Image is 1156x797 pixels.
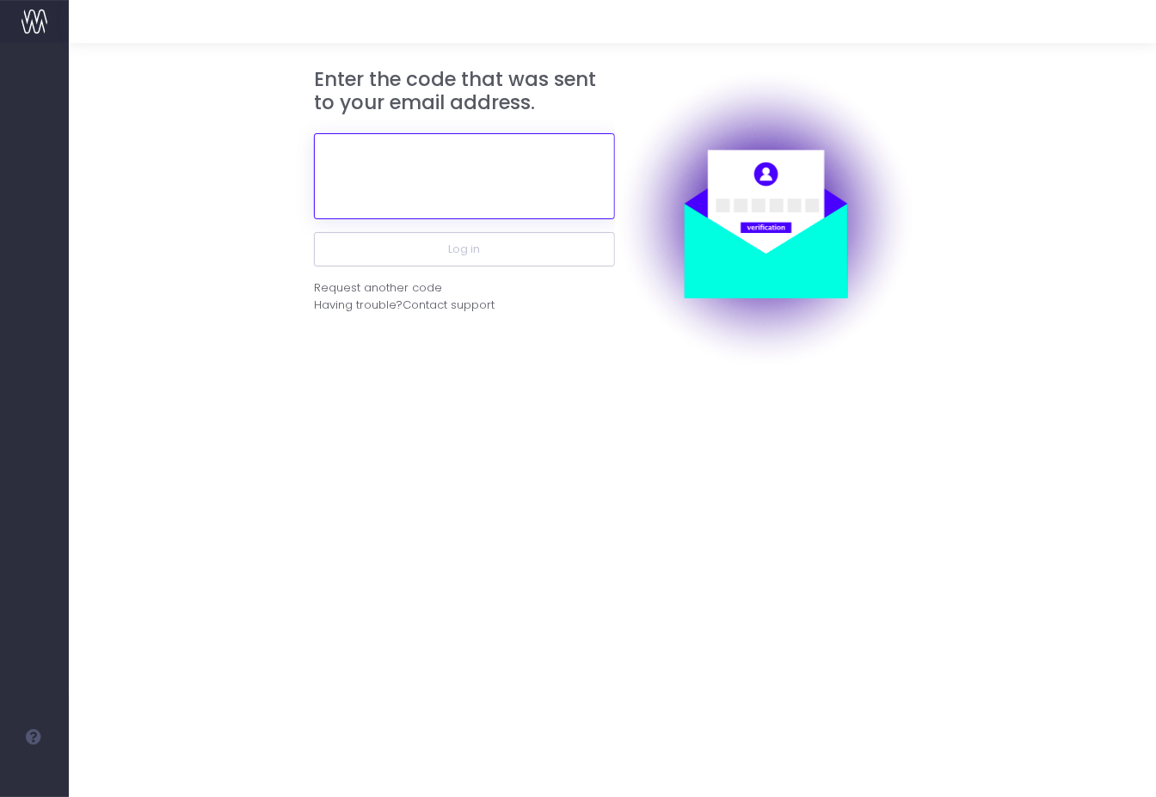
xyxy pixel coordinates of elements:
div: Having trouble? [314,297,615,314]
div: Request another code [314,279,442,297]
span: Contact support [403,297,495,314]
img: auth.png [615,68,916,369]
h3: Enter the code that was sent to your email address. [314,68,615,115]
button: Log in [314,232,615,267]
img: images/default_profile_image.png [22,763,47,788]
